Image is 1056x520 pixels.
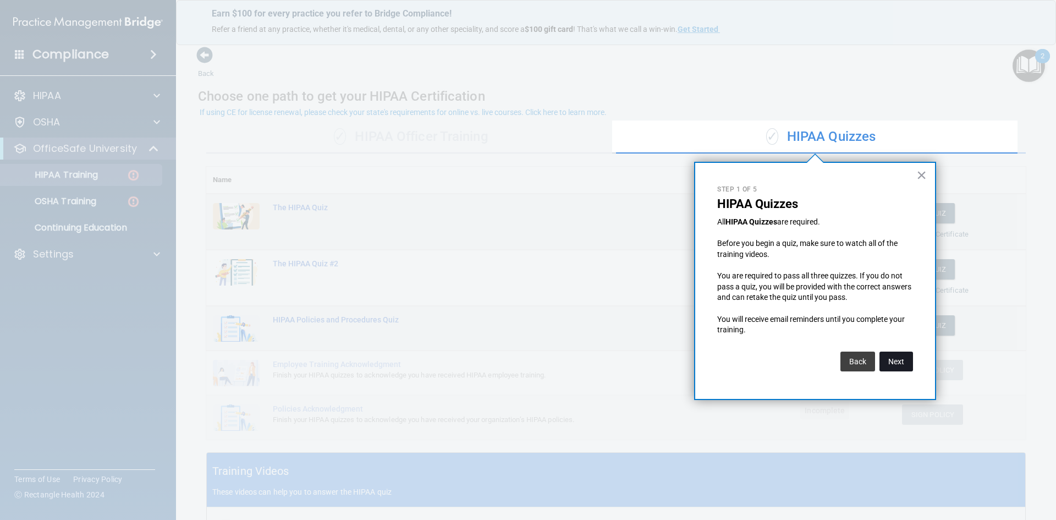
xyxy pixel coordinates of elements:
[717,217,725,226] span: All
[717,185,913,194] p: Step 1 of 5
[916,166,927,184] button: Close
[840,352,875,371] button: Back
[879,352,913,371] button: Next
[717,314,913,336] p: You will receive email reminders until you complete your training.
[766,128,778,145] span: ✓
[777,217,820,226] span: are required.
[725,217,777,226] strong: HIPAA Quizzes
[717,238,913,260] p: Before you begin a quiz, make sure to watch all of the training videos.
[616,121,1026,154] div: HIPAA Quizzes
[717,271,913,303] p: You are required to pass all three quizzes. If you do not pass a quiz, you will be provided with ...
[717,197,913,211] p: HIPAA Quizzes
